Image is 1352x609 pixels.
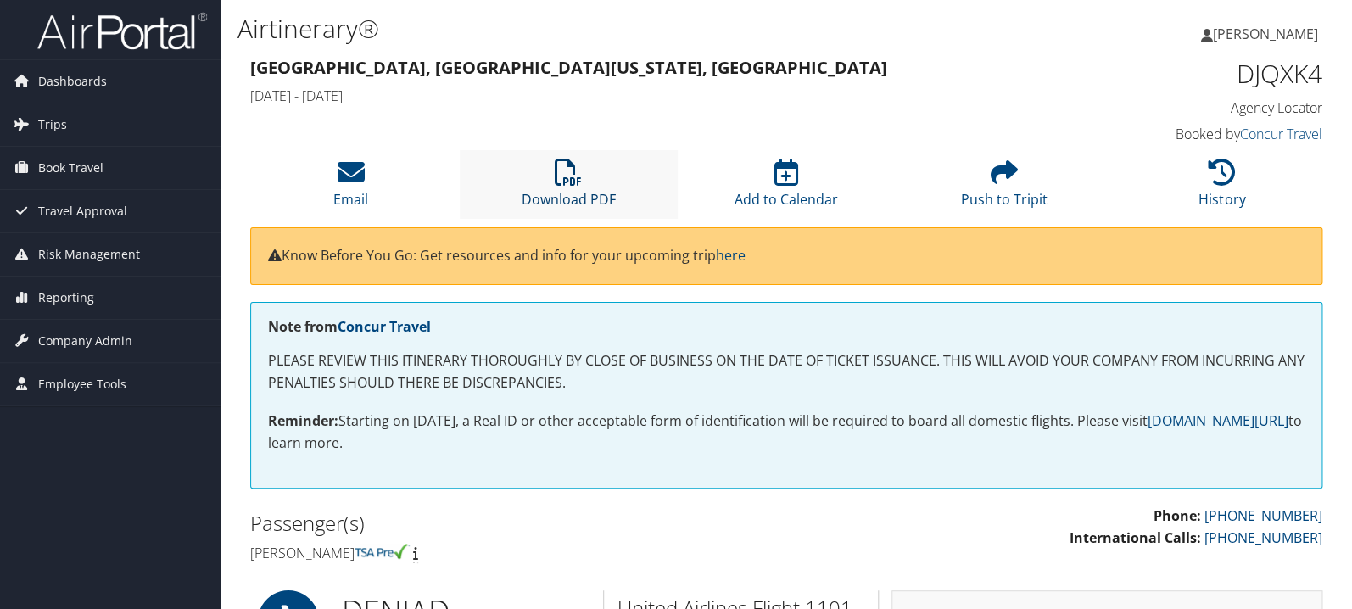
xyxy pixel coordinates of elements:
h4: [PERSON_NAME] [250,544,774,562]
a: Add to Calendar [735,168,838,209]
span: Travel Approval [38,190,127,232]
span: Book Travel [38,147,103,189]
a: Email [333,168,368,209]
a: Download PDF [522,168,616,209]
p: Know Before You Go: Get resources and info for your upcoming trip [268,245,1305,267]
h1: Airtinerary® [237,11,969,47]
a: Push to Tripit [961,168,1048,209]
strong: [GEOGRAPHIC_DATA], [GEOGRAPHIC_DATA] [US_STATE], [GEOGRAPHIC_DATA] [250,56,887,79]
span: Reporting [38,277,94,319]
a: Concur Travel [1240,125,1322,143]
p: PLEASE REVIEW THIS ITINERARY THOROUGHLY BY CLOSE OF BUSINESS ON THE DATE OF TICKET ISSUANCE. THIS... [268,350,1305,394]
h2: Passenger(s) [250,509,774,538]
strong: International Calls: [1070,528,1201,547]
span: Risk Management [38,233,140,276]
a: [PERSON_NAME] [1201,8,1335,59]
a: [DOMAIN_NAME][URL] [1148,411,1288,430]
span: Dashboards [38,60,107,103]
a: Concur Travel [338,317,431,336]
span: Trips [38,103,67,146]
p: Starting on [DATE], a Real ID or other acceptable form of identification will be required to boar... [268,411,1305,454]
strong: Phone: [1154,506,1201,525]
a: here [716,246,746,265]
span: [PERSON_NAME] [1213,25,1318,43]
h4: Agency Locator [1074,98,1323,117]
h4: Booked by [1074,125,1323,143]
span: Company Admin [38,320,132,362]
a: [PHONE_NUMBER] [1204,506,1322,525]
h1: DJQXK4 [1074,56,1323,92]
a: History [1198,168,1245,209]
a: [PHONE_NUMBER] [1204,528,1322,547]
strong: Reminder: [268,411,338,430]
img: airportal-logo.png [37,11,207,51]
strong: Note from [268,317,431,336]
span: Employee Tools [38,363,126,405]
h4: [DATE] - [DATE] [250,87,1048,105]
img: tsa-precheck.png [355,544,410,559]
